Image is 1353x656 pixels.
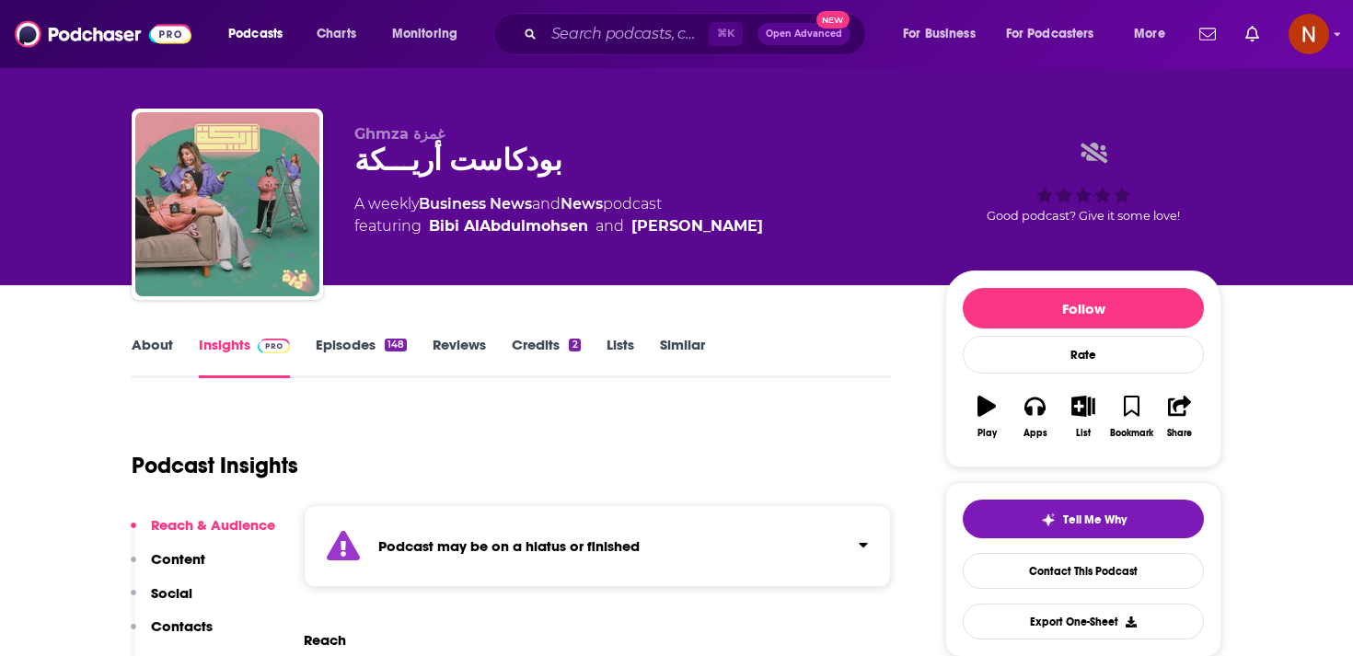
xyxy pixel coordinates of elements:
button: open menu [890,19,999,49]
button: Bookmark [1107,384,1155,450]
img: بودكاست أريـــكة [135,112,319,296]
input: Search podcasts, credits, & more... [544,19,709,49]
span: More [1134,21,1165,47]
a: InsightsPodchaser Pro [199,336,290,378]
div: Apps [1023,428,1047,439]
strong: Podcast may be on a hiatus or finished [378,537,640,555]
span: and [596,215,624,237]
div: Share [1167,428,1192,439]
span: Tell Me Why [1063,512,1127,527]
button: Social [131,584,192,618]
h2: Reach [304,631,346,649]
a: Episodes148 [316,336,407,378]
p: Reach & Audience [151,516,275,534]
img: tell me why sparkle [1041,512,1056,527]
a: Contact This Podcast [963,553,1204,589]
button: Apps [1011,384,1058,450]
button: Reach & Audience [131,516,275,550]
button: tell me why sparkleTell Me Why [963,500,1204,538]
a: Show notifications dropdown [1238,18,1266,50]
button: Export One-Sheet [963,604,1204,639]
button: open menu [994,19,1121,49]
button: Open AdvancedNew [757,23,850,45]
span: Good podcast? Give it some love! [987,209,1180,223]
button: open menu [1121,19,1188,49]
button: Content [131,550,205,584]
div: Search podcasts, credits, & more... [511,13,884,55]
span: Ghmza غمزة [354,125,445,143]
span: ⌘ K [709,22,743,46]
div: 148 [385,339,407,351]
button: List [1059,384,1107,450]
p: Contacts [151,617,213,635]
a: Reviews [433,336,486,378]
img: Podchaser Pro [258,339,290,353]
a: Charts [305,19,367,49]
a: Similar [660,336,705,378]
span: and [532,195,561,213]
div: Bookmark [1110,428,1153,439]
div: Good podcast? Give it some love! [945,125,1221,239]
p: Social [151,584,192,602]
section: Click to expand status details [304,505,891,587]
button: Play [963,384,1011,450]
span: Logged in as AdelNBM [1289,14,1329,54]
a: Lists [607,336,634,378]
a: Show notifications dropdown [1192,18,1223,50]
a: About [132,336,173,378]
span: featuring [354,215,763,237]
a: Business News [419,195,532,213]
div: Play [977,428,997,439]
h1: Podcast Insights [132,452,298,479]
span: New [816,11,850,29]
span: Monitoring [392,21,457,47]
button: Follow [963,288,1204,328]
a: [PERSON_NAME] [631,215,763,237]
div: Rate [963,336,1204,374]
a: Credits2 [512,336,580,378]
button: open menu [215,19,306,49]
div: A weekly podcast [354,193,763,237]
a: Bibi AlAbdulmohsen [429,215,588,237]
span: Podcasts [228,21,283,47]
span: For Business [903,21,976,47]
p: Content [151,550,205,568]
img: Podchaser - Follow, Share and Rate Podcasts [15,17,191,52]
div: 2 [569,339,580,351]
div: List [1076,428,1091,439]
button: open menu [379,19,481,49]
a: News [561,195,603,213]
img: User Profile [1289,14,1329,54]
span: Open Advanced [766,29,842,39]
span: Charts [317,21,356,47]
span: For Podcasters [1006,21,1094,47]
button: Share [1156,384,1204,450]
button: Contacts [131,617,213,651]
button: Show profile menu [1289,14,1329,54]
